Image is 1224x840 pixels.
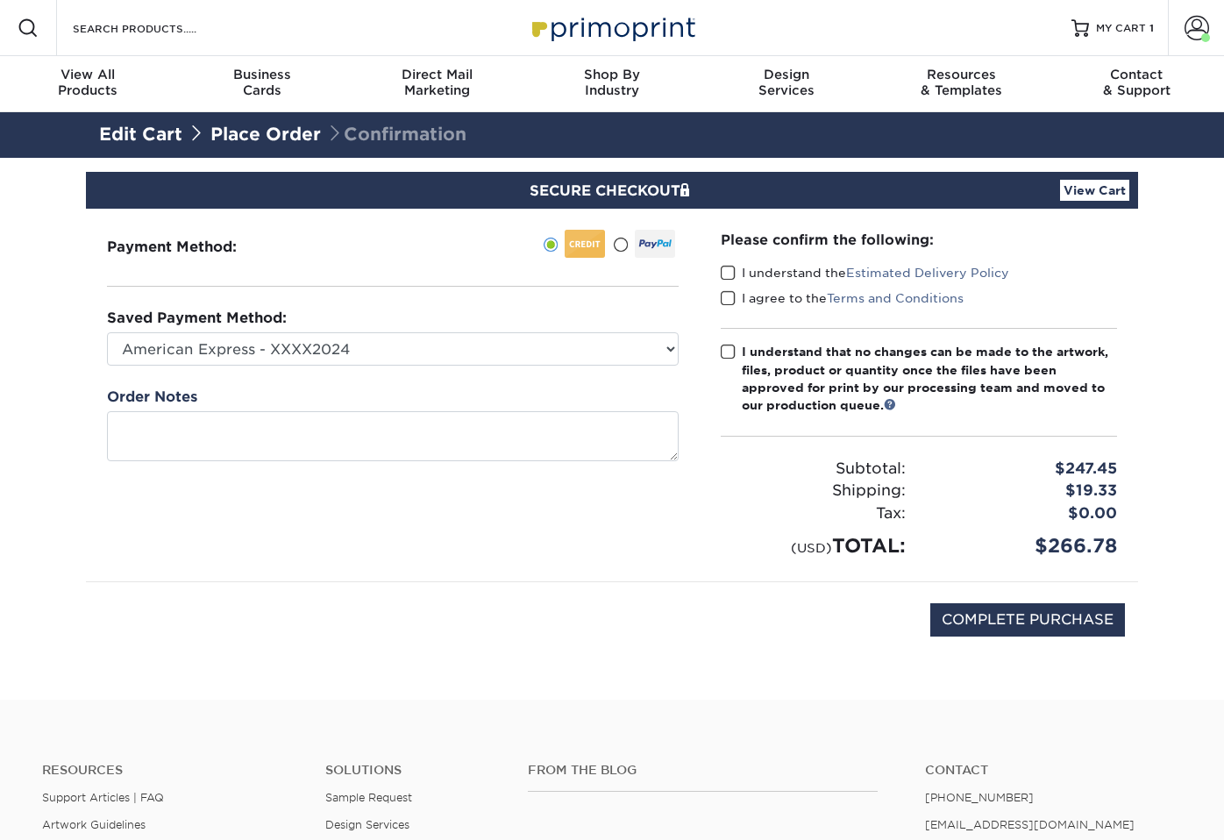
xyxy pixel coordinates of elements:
span: Contact [1050,67,1224,82]
div: Please confirm the following: [721,230,1117,250]
a: Artwork Guidelines [42,818,146,831]
div: TOTAL: [708,531,919,560]
small: (USD) [791,540,832,555]
label: I agree to the [721,289,964,307]
div: & Support [1050,67,1224,98]
a: Support Articles | FAQ [42,791,164,804]
img: Primoprint [524,9,700,46]
span: 1 [1149,22,1154,34]
h4: From the Blog [528,763,878,778]
a: Sample Request [325,791,412,804]
div: Cards [174,67,349,98]
div: Tax: [708,502,919,525]
span: Shop By [524,67,699,82]
div: Services [700,67,874,98]
span: Resources [874,67,1049,82]
div: Marketing [350,67,524,98]
a: View Cart [1060,180,1129,201]
a: Place Order [210,124,321,145]
span: MY CART [1096,21,1146,36]
a: [EMAIL_ADDRESS][DOMAIN_NAME] [925,818,1135,831]
span: Direct Mail [350,67,524,82]
div: $19.33 [919,480,1130,502]
div: & Templates [874,67,1049,98]
a: Shop ByIndustry [524,56,699,112]
div: Subtotal: [708,458,919,481]
label: I understand the [721,264,1009,281]
h3: Payment Method: [107,238,280,255]
a: Resources& Templates [874,56,1049,112]
a: Design Services [325,818,409,831]
a: Direct MailMarketing [350,56,524,112]
span: Design [700,67,874,82]
div: $266.78 [919,531,1130,560]
label: Order Notes [107,387,197,408]
span: Business [174,67,349,82]
h4: Resources [42,763,299,778]
div: $0.00 [919,502,1130,525]
a: Estimated Delivery Policy [846,266,1009,280]
label: Saved Payment Method: [107,308,287,329]
input: SEARCH PRODUCTS..... [71,18,242,39]
a: BusinessCards [174,56,349,112]
a: [PHONE_NUMBER] [925,791,1034,804]
a: Contact [925,763,1182,778]
div: Industry [524,67,699,98]
h4: Solutions [325,763,502,778]
a: Contact& Support [1050,56,1224,112]
input: COMPLETE PURCHASE [930,603,1125,637]
div: Shipping: [708,480,919,502]
div: $247.45 [919,458,1130,481]
span: Confirmation [326,124,466,145]
a: Edit Cart [99,124,182,145]
a: Terms and Conditions [827,291,964,305]
span: SECURE CHECKOUT [530,182,694,199]
a: DesignServices [700,56,874,112]
div: I understand that no changes can be made to the artwork, files, product or quantity once the file... [742,343,1117,415]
